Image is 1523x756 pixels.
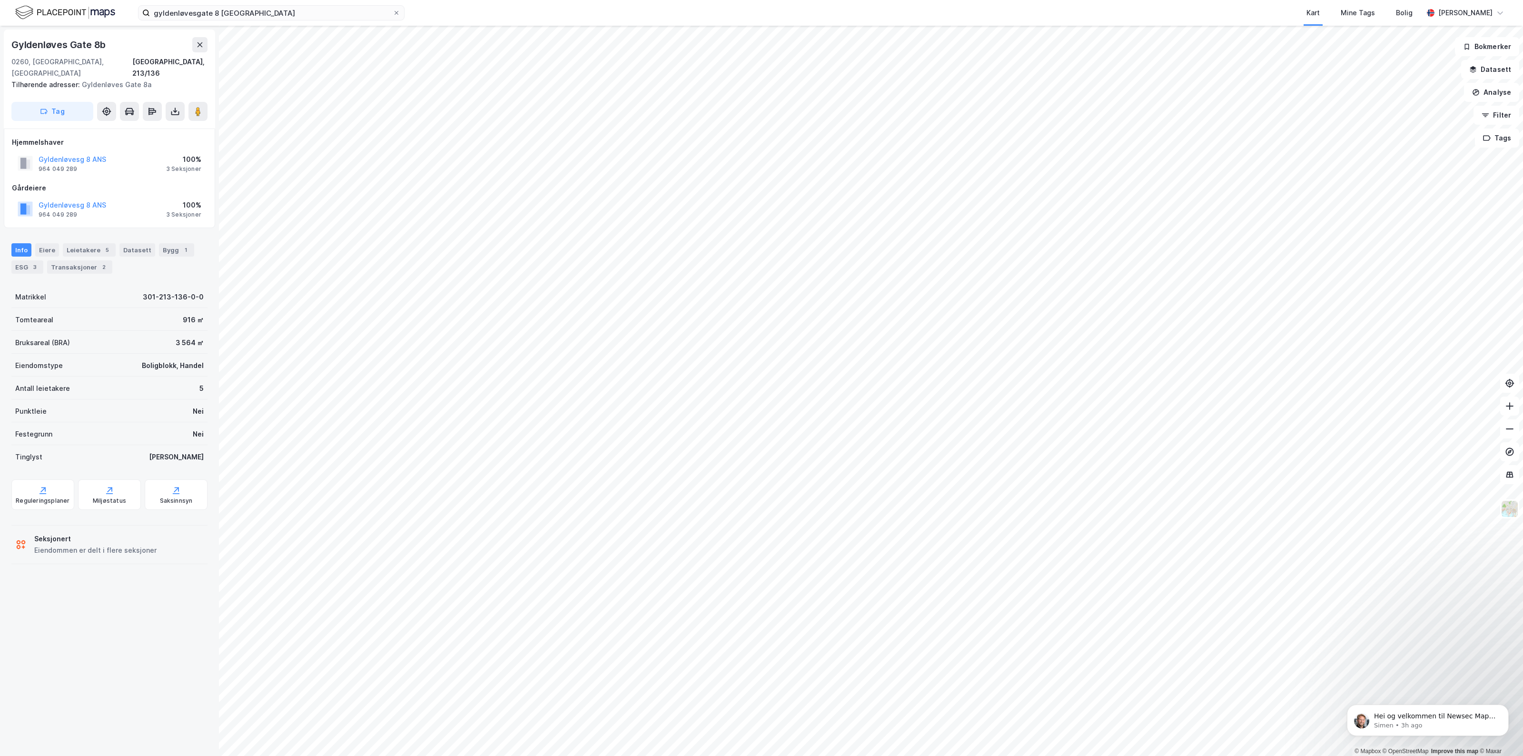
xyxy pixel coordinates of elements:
[99,262,109,272] div: 2
[132,56,208,79] div: [GEOGRAPHIC_DATA], 213/136
[1306,7,1320,19] div: Kart
[63,243,116,257] div: Leietakere
[12,182,207,194] div: Gårdeiere
[11,243,31,257] div: Info
[93,497,126,505] div: Miljøstatus
[166,211,201,219] div: 3 Seksjoner
[1455,37,1519,56] button: Bokmerker
[1396,7,1413,19] div: Bolig
[15,4,115,21] img: logo.f888ab2527a4732fd821a326f86c7f29.svg
[166,165,201,173] div: 3 Seksjoner
[11,79,200,90] div: Gyldenløves Gate 8a
[1501,500,1519,518] img: Z
[15,406,47,417] div: Punktleie
[11,80,82,89] span: Tilhørende adresser:
[15,291,46,303] div: Matrikkel
[102,245,112,255] div: 5
[1341,7,1375,19] div: Mine Tags
[143,291,204,303] div: 301-213-136-0-0
[16,497,69,505] div: Reguleringsplaner
[11,102,93,121] button: Tag
[176,337,204,348] div: 3 564 ㎡
[166,199,201,211] div: 100%
[30,262,40,272] div: 3
[39,165,77,173] div: 964 049 289
[1438,7,1493,19] div: [PERSON_NAME]
[15,337,70,348] div: Bruksareal (BRA)
[11,56,132,79] div: 0260, [GEOGRAPHIC_DATA], [GEOGRAPHIC_DATA]
[159,243,194,257] div: Bygg
[15,451,42,463] div: Tinglyst
[1383,748,1429,755] a: OpenStreetMap
[150,6,393,20] input: Søk på adresse, matrikkel, gårdeiere, leietakere eller personer
[1461,60,1519,79] button: Datasett
[183,314,204,326] div: 916 ㎡
[181,245,190,255] div: 1
[35,243,59,257] div: Eiere
[1431,748,1478,755] a: Improve this map
[149,451,204,463] div: [PERSON_NAME]
[15,428,52,440] div: Festegrunn
[160,497,193,505] div: Saksinnsyn
[119,243,155,257] div: Datasett
[34,545,157,556] div: Eiendommen er delt i flere seksjoner
[11,260,43,274] div: ESG
[15,360,63,371] div: Eiendomstype
[15,314,53,326] div: Tomteareal
[39,211,77,219] div: 964 049 289
[193,428,204,440] div: Nei
[199,383,204,394] div: 5
[1464,83,1519,102] button: Analyse
[1474,106,1519,125] button: Filter
[1355,748,1381,755] a: Mapbox
[12,137,207,148] div: Hjemmelshaver
[193,406,204,417] div: Nei
[166,154,201,165] div: 100%
[47,260,112,274] div: Transaksjoner
[1475,129,1519,148] button: Tags
[11,37,108,52] div: Gyldenløves Gate 8b
[1333,685,1523,751] iframe: Intercom notifications message
[15,383,70,394] div: Antall leietakere
[34,533,157,545] div: Seksjonert
[142,360,204,371] div: Boligblokk, Handel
